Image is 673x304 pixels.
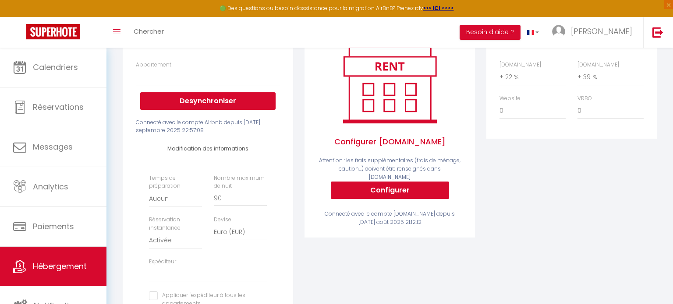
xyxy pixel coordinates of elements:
[33,181,68,192] span: Analytics
[134,27,164,36] span: Chercher
[140,92,276,110] button: Desynchroniser
[571,26,632,37] span: [PERSON_NAME]
[318,127,462,157] span: Configurer [DOMAIN_NAME]
[136,119,280,135] div: Connecté avec le compte Airbnb depuis [DATE] septembre 2025 22:57:08
[127,17,170,48] a: Chercher
[33,141,73,152] span: Messages
[33,101,84,112] span: Réservations
[149,258,176,266] label: Expéditeur
[652,27,663,38] img: logout
[423,4,454,12] a: >>> ICI <<<<
[33,62,78,73] span: Calendriers
[214,216,231,224] label: Devise
[334,43,446,127] img: rent.png
[552,25,565,38] img: ...
[499,61,541,69] label: [DOMAIN_NAME]
[26,24,80,39] img: Super Booking
[149,216,202,232] label: Réservation instantanée
[33,221,74,232] span: Paiements
[136,61,171,69] label: Appartement
[318,210,462,227] div: Connecté avec le compte [DOMAIN_NAME] depuis [DATE] août 2025 21:12:12
[149,146,267,152] h4: Modification des informations
[149,174,202,191] label: Temps de préparation
[577,61,619,69] label: [DOMAIN_NAME]
[33,261,87,272] span: Hébergement
[499,94,521,103] label: Website
[331,182,449,199] button: Configurer
[319,157,460,181] span: Attention : les frais supplémentaires (frais de ménage, caution...) doivent être renseignés dans ...
[577,94,592,103] label: VRBO
[545,17,643,48] a: ... [PERSON_NAME]
[214,174,267,191] label: Nombre maximum de nuit
[460,25,521,40] button: Besoin d'aide ?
